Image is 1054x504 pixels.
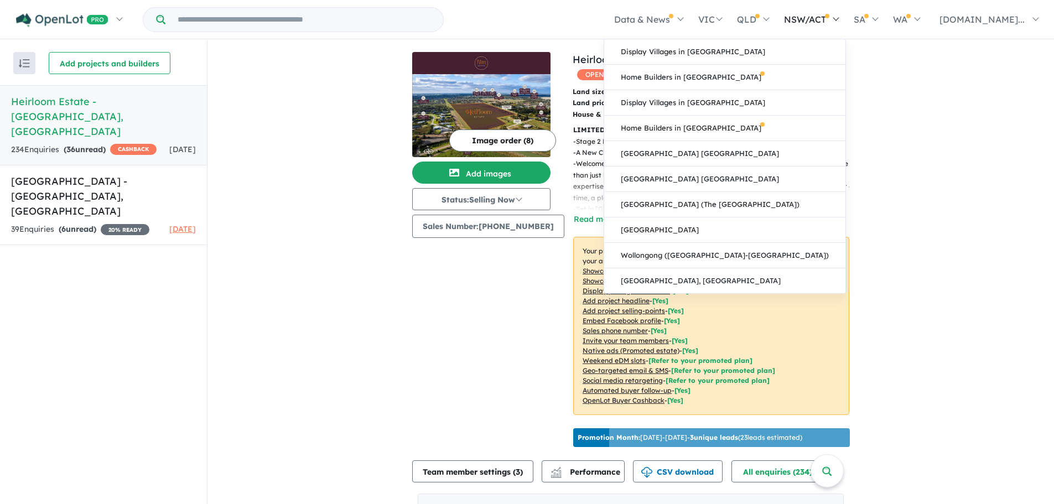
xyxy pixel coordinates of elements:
a: [GEOGRAPHIC_DATA], [GEOGRAPHIC_DATA] [604,268,845,293]
span: [Yes] [667,396,683,404]
u: Showcase more than 3 listings [583,277,679,285]
b: Land prices [573,98,612,107]
p: - Set in [GEOGRAPHIC_DATA]’s premier location, Heirloom Estate presents the unique opportunity to... [573,204,858,249]
span: [DATE] [169,144,196,154]
a: [GEOGRAPHIC_DATA] [GEOGRAPHIC_DATA] [604,167,845,192]
u: OpenLot Buyer Cashback [583,396,664,404]
a: Home Builders in [GEOGRAPHIC_DATA] [604,65,845,90]
u: Display pricing information [583,287,670,295]
button: Read more [573,213,625,226]
input: Try estate name, suburb, builder or developer [168,8,441,32]
span: Performance [552,467,620,477]
u: Social media retargeting [583,376,663,385]
p: start from [573,97,746,108]
button: Team member settings (3) [412,460,533,482]
span: [ Yes ] [652,297,668,305]
u: Weekend eDM slots [583,356,646,365]
span: [DOMAIN_NAME]... [939,14,1025,25]
u: Add project headline [583,297,650,305]
button: Performance [542,460,625,482]
div: 234 Enquir ies [11,143,157,157]
button: All enquiries (234) [731,460,832,482]
span: 20 % READY [101,224,149,235]
a: Display Villages in [GEOGRAPHIC_DATA] [604,90,845,116]
span: [ Yes ] [672,336,688,345]
span: 36 [66,144,75,154]
p: Your project is only comparing to other top-performing projects in your area: - - - - - - - - - -... [573,237,849,415]
span: [Yes] [682,346,698,355]
a: Heirloom Estate - [GEOGRAPHIC_DATA] [573,53,770,66]
a: Heirloom Estate - Swan Hill LogoHeirloom Estate - Swan Hill [412,52,551,157]
strong: ( unread) [59,224,96,234]
div: 39 Enquir ies [11,223,149,236]
span: [Refer to your promoted plan] [671,366,775,375]
span: [Yes] [674,386,690,394]
u: Showcase more than 3 images [583,267,680,275]
button: Status:Selling Now [412,188,551,210]
u: Add project selling-points [583,306,665,315]
p: - A New Chapter Begins......... A Community for Generations [573,147,858,158]
b: Land sizes [573,87,609,96]
img: sort.svg [19,59,30,67]
button: CSV download [633,460,723,482]
b: Promotion Month: [578,433,640,441]
button: Add images [412,162,551,184]
span: 6 [61,224,66,234]
a: Wollongong ([GEOGRAPHIC_DATA]-[GEOGRAPHIC_DATA]) [604,243,845,268]
span: [ Yes ] [651,326,667,335]
p: - Welcome to Heirloom Estate a thoughtfully planned new community that offers more than just land... [573,158,858,204]
p: from [573,86,746,97]
span: [ Yes ] [668,306,684,315]
span: [ Yes ] [673,287,689,295]
u: Sales phone number [583,326,648,335]
p: - Stage 2 Parklands Release Now Selling! [573,136,858,147]
u: Geo-targeted email & SMS [583,366,668,375]
img: download icon [641,467,652,478]
span: [ Yes ] [664,316,680,325]
a: [GEOGRAPHIC_DATA] [GEOGRAPHIC_DATA] [604,141,845,167]
u: Embed Facebook profile [583,316,661,325]
span: 3 [516,467,520,477]
button: Image order (8) [449,129,556,152]
button: Add projects and builders [49,52,170,74]
u: Invite your team members [583,336,669,345]
span: [Refer to your promoted plan] [648,356,752,365]
a: Display Villages in [GEOGRAPHIC_DATA] [604,39,845,65]
img: bar-chart.svg [551,470,562,477]
span: OPENLOT $ 200 CASHBACK [577,69,678,80]
span: [Refer to your promoted plan] [666,376,770,385]
b: 3 unique leads [690,433,738,441]
p: Bed Bath Car from [573,109,746,120]
span: [DATE] [169,224,196,234]
a: Home Builders in [GEOGRAPHIC_DATA] [604,116,845,141]
img: line-chart.svg [551,467,561,473]
u: Native ads (Promoted estate) [583,346,679,355]
img: Openlot PRO Logo White [16,13,108,27]
p: [DATE] - [DATE] - ( 23 leads estimated) [578,433,802,443]
span: CASHBACK [110,144,157,155]
h5: Heirloom Estate - [GEOGRAPHIC_DATA] , [GEOGRAPHIC_DATA] [11,94,196,139]
b: House & Land: [573,110,622,118]
u: Automated buyer follow-up [583,386,672,394]
p: LIMITED OFFER: Where Legacy Meets New Beginnings [573,124,849,136]
strong: ( unread) [64,144,106,154]
a: [GEOGRAPHIC_DATA] (The [GEOGRAPHIC_DATA]) [604,192,845,217]
h5: [GEOGRAPHIC_DATA] - [GEOGRAPHIC_DATA] , [GEOGRAPHIC_DATA] [11,174,196,219]
img: Heirloom Estate - Swan Hill [412,74,551,157]
img: Heirloom Estate - Swan Hill Logo [417,56,546,70]
button: Sales Number:[PHONE_NUMBER] [412,215,564,238]
a: [GEOGRAPHIC_DATA] [604,217,845,243]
